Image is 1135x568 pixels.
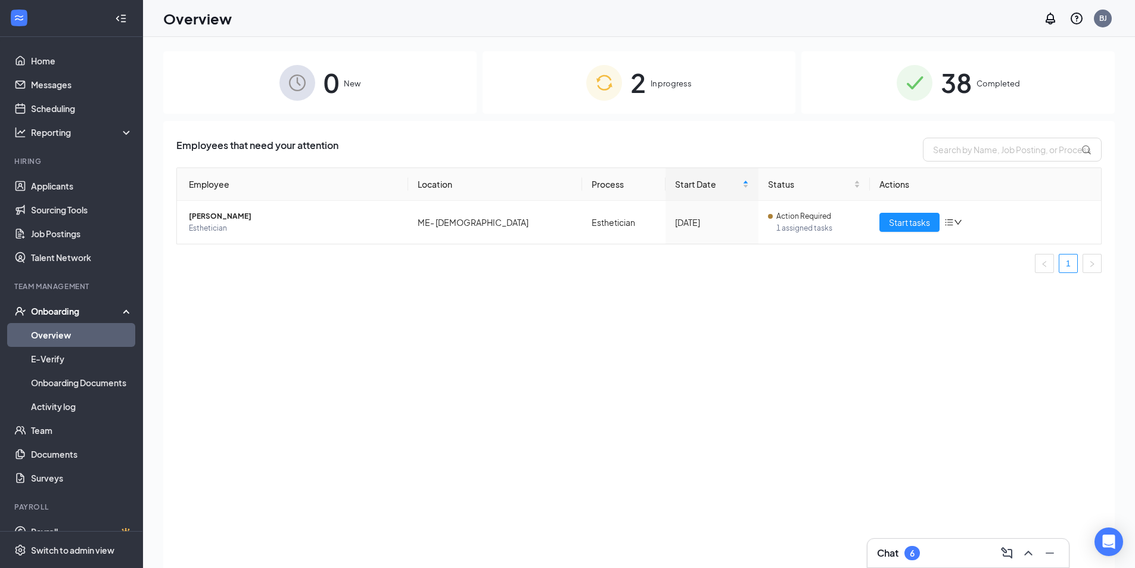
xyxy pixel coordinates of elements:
[31,544,114,556] div: Switch to admin view
[1043,546,1057,560] svg: Minimize
[31,49,133,73] a: Home
[189,222,399,234] span: Esthetician
[1040,544,1059,563] button: Minimize
[31,395,133,418] a: Activity log
[14,305,26,317] svg: UserCheck
[31,305,123,317] div: Onboarding
[1000,546,1014,560] svg: ComposeMessage
[408,201,582,244] td: ME- [DEMOGRAPHIC_DATA]
[31,371,133,395] a: Onboarding Documents
[1094,527,1123,556] div: Open Intercom Messenger
[870,168,1101,201] th: Actions
[14,544,26,556] svg: Settings
[31,418,133,442] a: Team
[115,13,127,24] svg: Collapse
[977,77,1020,89] span: Completed
[344,77,360,89] span: New
[1059,254,1077,272] a: 1
[31,198,133,222] a: Sourcing Tools
[651,77,692,89] span: In progress
[877,547,898,560] h3: Chat
[31,73,133,97] a: Messages
[675,216,748,229] div: [DATE]
[675,178,739,191] span: Start Date
[189,210,399,222] span: [PERSON_NAME]
[31,222,133,246] a: Job Postings
[31,97,133,120] a: Scheduling
[1043,11,1058,26] svg: Notifications
[923,138,1102,162] input: Search by Name, Job Posting, or Process
[14,126,26,138] svg: Analysis
[1021,546,1036,560] svg: ChevronUp
[31,174,133,198] a: Applicants
[630,62,646,103] span: 2
[31,442,133,466] a: Documents
[582,201,666,244] td: Esthetician
[408,168,582,201] th: Location
[31,246,133,269] a: Talent Network
[776,222,861,234] span: 1 assigned tasks
[776,210,831,222] span: Action Required
[1059,254,1078,273] li: 1
[768,178,852,191] span: Status
[31,126,133,138] div: Reporting
[14,281,130,291] div: Team Management
[1035,254,1054,273] button: left
[1083,254,1102,273] li: Next Page
[944,218,954,227] span: bars
[1069,11,1084,26] svg: QuestionInfo
[997,544,1016,563] button: ComposeMessage
[879,213,940,232] button: Start tasks
[758,168,870,201] th: Status
[910,548,915,558] div: 6
[1083,254,1102,273] button: right
[1035,254,1054,273] li: Previous Page
[31,520,133,544] a: PayrollCrown
[1019,544,1038,563] button: ChevronUp
[1099,13,1107,23] div: BJ
[324,62,339,103] span: 0
[31,323,133,347] a: Overview
[582,168,666,201] th: Process
[954,218,962,226] span: down
[1089,260,1096,268] span: right
[13,12,25,24] svg: WorkstreamLogo
[941,62,972,103] span: 38
[177,168,408,201] th: Employee
[14,156,130,166] div: Hiring
[31,347,133,371] a: E-Verify
[176,138,338,162] span: Employees that need your attention
[1041,260,1048,268] span: left
[163,8,232,29] h1: Overview
[31,466,133,490] a: Surveys
[14,502,130,512] div: Payroll
[889,216,930,229] span: Start tasks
